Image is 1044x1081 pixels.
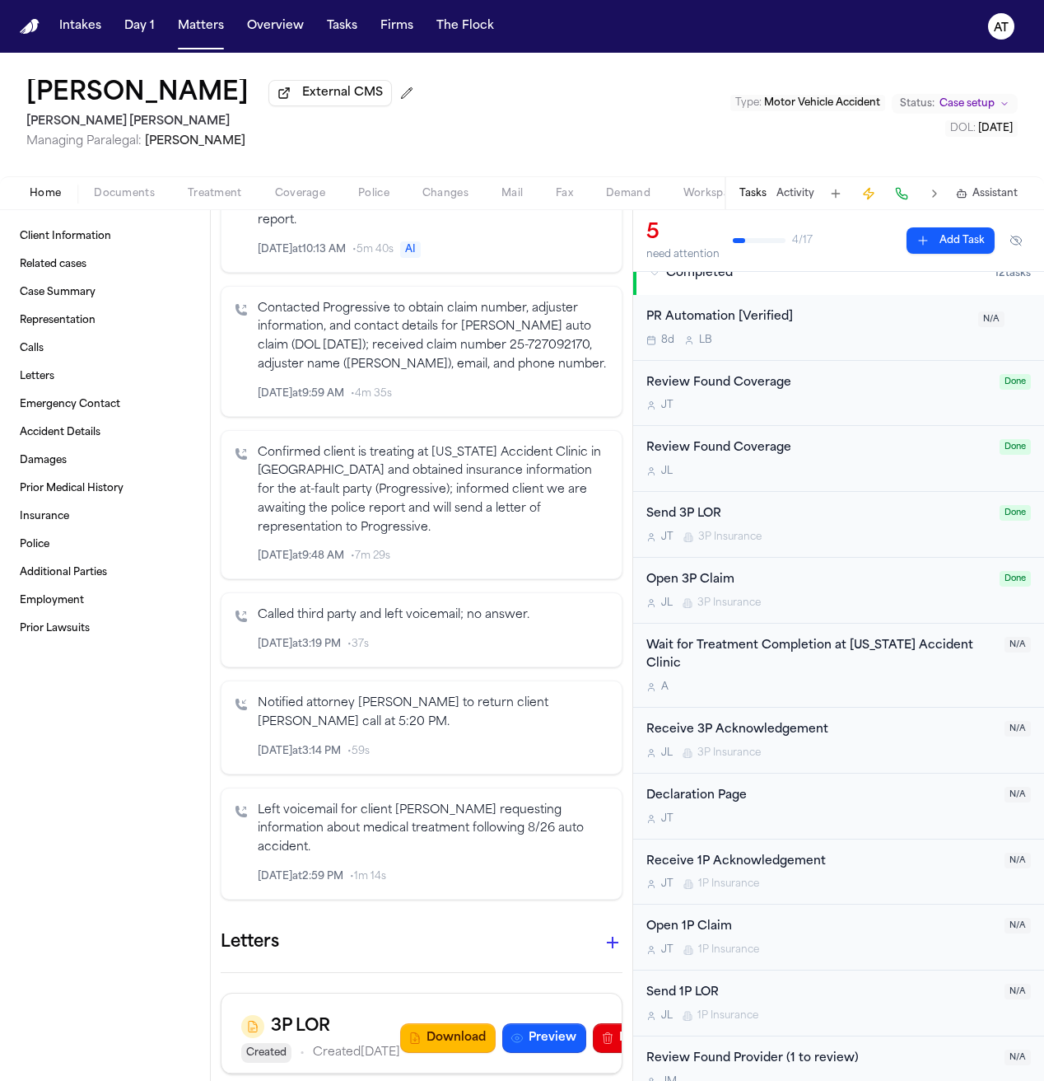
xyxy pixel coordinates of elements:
div: Declaration Page [646,787,995,806]
div: Open task: Open 1P Claim [633,905,1044,971]
button: Change status from Case setup [892,94,1018,114]
span: 1P Insurance [697,1009,758,1023]
span: Type : [735,98,762,108]
div: Open 3P Claim [646,571,990,590]
a: Intakes [53,12,108,41]
button: Firms [374,12,420,41]
a: Insurance [13,503,197,530]
p: Confirmed client is treating at [US_STATE] Accident Clinic in [GEOGRAPHIC_DATA] and obtained insu... [258,444,608,538]
div: Open task: Declaration Page [633,774,1044,840]
a: Home [20,19,40,35]
span: Motor Vehicle Accident [764,98,880,108]
span: Fax [556,187,573,200]
span: N/A [1004,984,1031,999]
span: 3P Insurance [698,531,762,544]
a: Case Summary [13,279,197,306]
button: Add Task [907,227,995,254]
span: J L [661,746,673,760]
span: A [661,681,669,694]
button: Delete [593,1023,669,1053]
button: Completed12tasks [633,252,1044,295]
a: Client Information [13,223,197,250]
div: Receive 1P Acknowledgement [646,853,995,872]
span: N/A [1004,637,1031,653]
button: Matters [171,12,231,41]
span: L B [699,334,712,347]
div: Open task: Receive 3P Acknowledgement [633,708,1044,774]
p: Called third party and left voicemail; no answer. [258,606,608,625]
div: Receive 3P Acknowledgement [646,721,995,740]
h1: [PERSON_NAME] [26,79,249,109]
div: Open task: Receive 1P Acknowledgement [633,840,1044,906]
span: 4 / 17 [792,234,813,247]
button: Tasks [739,187,767,200]
div: Send 1P LOR [646,984,995,1003]
span: N/A [1004,853,1031,868]
span: Treatment [188,187,242,200]
div: Open task: Open 3P Claim [633,558,1044,624]
div: Review Found Coverage [646,439,990,458]
span: J T [661,531,673,544]
span: [PERSON_NAME] [145,135,245,147]
button: Assistant [956,187,1018,200]
span: Done [1000,505,1031,521]
span: Done [1000,374,1031,390]
span: 3P Insurance [697,746,761,760]
span: Done [1000,571,1031,587]
button: The Flock [430,12,501,41]
span: N/A [1004,721,1031,737]
span: • [300,1043,305,1063]
div: Open task: PR Automation [Verified] [633,295,1044,361]
span: Case setup [939,97,995,110]
a: Damages [13,447,197,474]
a: Employment [13,587,197,614]
button: Activity [776,187,814,200]
span: [DATE] at 3:19 PM [258,638,341,651]
div: Open task: Wait for Treatment Completion at Utah Accident Clinic [633,624,1044,709]
p: Contacted Progressive to obtain claim number, adjuster information, and contact details for [PERS... [258,300,608,375]
span: Home [30,187,61,200]
span: • 5m 40s [352,243,394,256]
span: J L [661,465,673,478]
span: Created [241,1043,291,1063]
button: Edit DOL: 2025-08-26 [945,120,1018,137]
span: Changes [422,187,468,200]
a: Representation [13,307,197,334]
span: Completed [666,265,733,282]
span: 1P Insurance [698,877,759,891]
span: [DATE] [978,124,1013,133]
p: Notified attorney [PERSON_NAME] to return client [PERSON_NAME] call at 5:20 PM. [258,695,608,732]
span: 8d [661,334,674,347]
div: Open 1P Claim [646,918,995,937]
span: Done [1000,439,1031,455]
p: Created [DATE] [313,1043,400,1063]
h1: Letters [221,929,279,956]
span: Demand [606,187,650,200]
a: Prior Medical History [13,475,197,502]
button: Overview [240,12,310,41]
div: PR Automation [Verified] [646,308,968,327]
button: Make a Call [890,182,913,205]
button: Tasks [320,12,364,41]
span: 3P Insurance [697,597,761,610]
button: Add Task [824,182,847,205]
div: Review Found Coverage [646,374,990,393]
span: • 59s [347,745,370,758]
span: AI [400,241,421,258]
button: External CMS [268,80,392,106]
div: Send 3P LOR [646,505,990,524]
img: Finch Logo [20,19,40,35]
span: N/A [1004,1050,1031,1065]
span: 1P Insurance [698,943,759,957]
button: Preview [502,1023,586,1053]
button: Download [400,1023,496,1053]
span: 12 task s [995,267,1031,280]
div: Review Found Provider (1 to review) [646,1050,995,1069]
span: Workspaces [683,187,747,200]
span: [DATE] at 9:48 AM [258,550,344,563]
